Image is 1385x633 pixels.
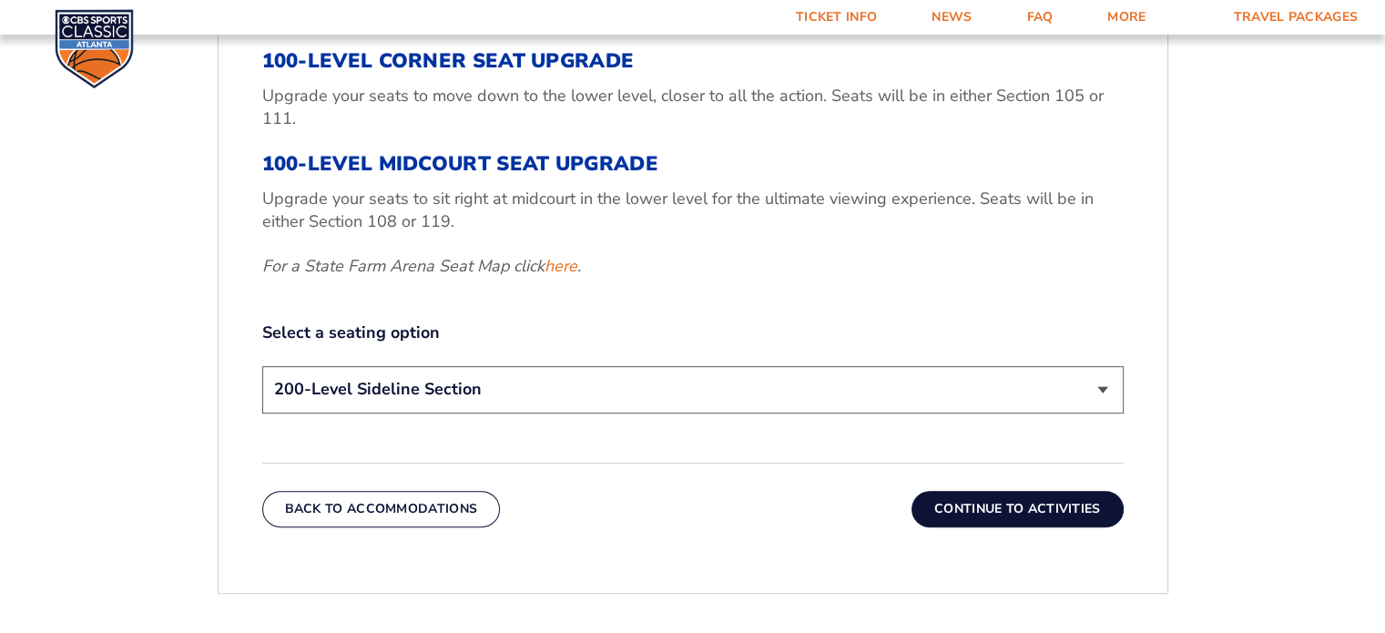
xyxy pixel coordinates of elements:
img: CBS Sports Classic [55,9,134,88]
em: For a State Farm Arena Seat Map click . [262,255,581,277]
h3: 100-Level Midcourt Seat Upgrade [262,152,1124,176]
button: Back To Accommodations [262,491,501,527]
a: here [545,255,577,278]
p: Upgrade your seats to move down to the lower level, closer to all the action. Seats will be in ei... [262,85,1124,130]
label: Select a seating option [262,322,1124,344]
p: Upgrade your seats to sit right at midcourt in the lower level for the ultimate viewing experienc... [262,188,1124,233]
button: Continue To Activities [911,491,1124,527]
h3: 100-Level Corner Seat Upgrade [262,49,1124,73]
